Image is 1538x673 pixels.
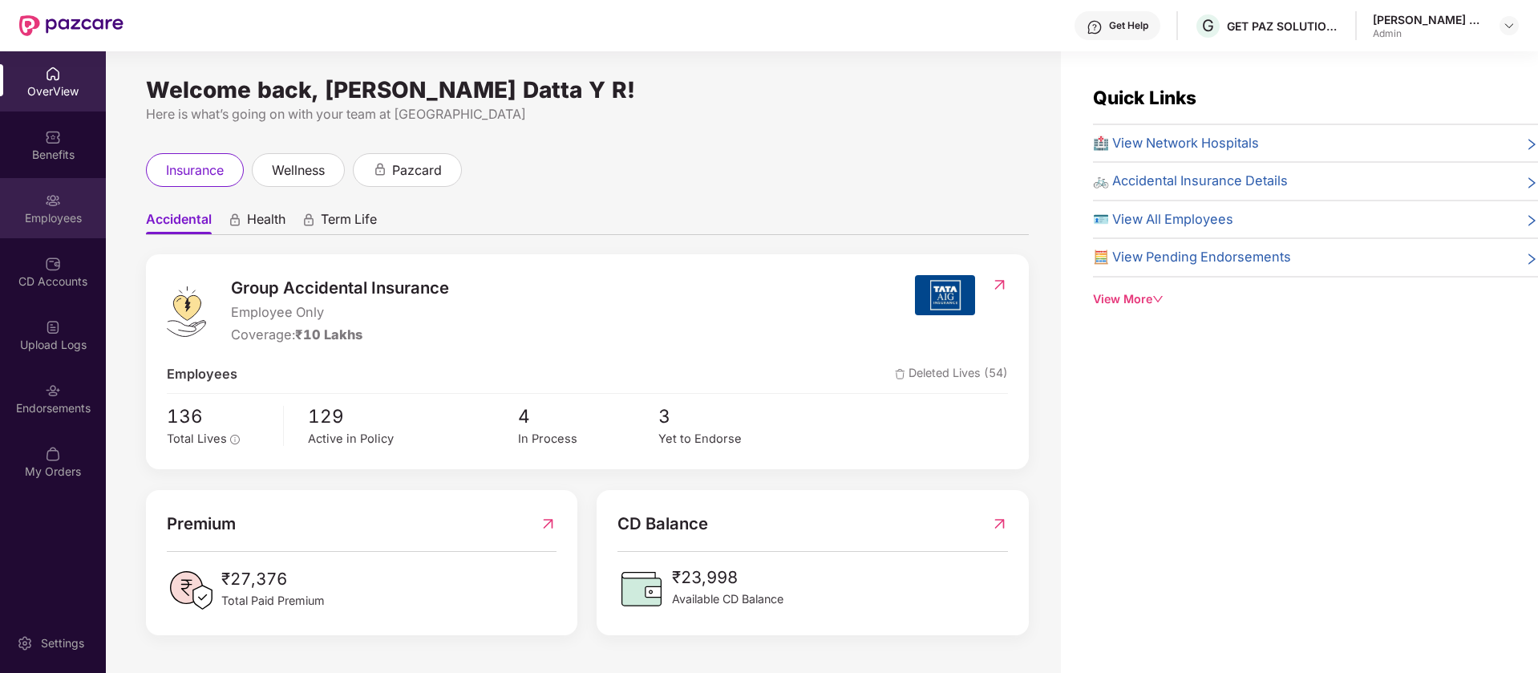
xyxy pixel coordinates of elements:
span: Employee Only [231,302,449,323]
span: 🪪 View All Employees [1093,209,1233,230]
span: ₹27,376 [221,566,325,592]
div: animation [228,213,242,227]
span: right [1525,250,1538,268]
div: Settings [36,635,89,651]
span: 🧮 View Pending Endorsements [1093,247,1291,268]
span: Employees [167,364,237,385]
span: Total Paid Premium [221,592,325,610]
span: Health [247,211,285,234]
span: CD Balance [617,511,708,537]
span: Premium [167,511,236,537]
img: RedirectIcon [991,511,1008,537]
img: svg+xml;base64,PHN2ZyBpZD0iQmVuZWZpdHMiIHhtbG5zPSJodHRwOi8vd3d3LnczLm9yZy8yMDAwL3N2ZyIgd2lkdGg9Ij... [45,129,61,145]
div: Welcome back, [PERSON_NAME] Datta Y R! [146,83,1029,96]
img: insurerIcon [915,275,975,315]
span: Quick Links [1093,87,1196,108]
img: RedirectIcon [991,277,1008,293]
span: Accidental [146,211,212,234]
img: svg+xml;base64,PHN2ZyBpZD0iSG9tZSIgeG1sbnM9Imh0dHA6Ly93d3cudzMub3JnLzIwMDAvc3ZnIiB3aWR0aD0iMjAiIG... [45,66,61,82]
img: svg+xml;base64,PHN2ZyBpZD0iRHJvcGRvd24tMzJ4MzIiIHhtbG5zPSJodHRwOi8vd3d3LnczLm9yZy8yMDAwL3N2ZyIgd2... [1503,19,1516,32]
div: animation [373,162,387,176]
div: Get Help [1109,19,1148,32]
span: insurance [166,160,224,180]
div: Admin [1373,27,1485,40]
img: deleteIcon [895,369,905,379]
div: animation [302,213,316,227]
span: 🚲 Accidental Insurance Details [1093,171,1288,192]
img: svg+xml;base64,PHN2ZyBpZD0iTXlfT3JkZXJzIiBkYXRhLW5hbWU9Ik15IE9yZGVycyIgeG1sbnM9Imh0dHA6Ly93d3cudz... [45,446,61,462]
div: Yet to Endorse [658,430,799,448]
span: info-circle [230,435,240,444]
img: PaidPremiumIcon [167,566,215,614]
span: ₹10 Lakhs [295,326,362,343]
span: Group Accidental Insurance [231,275,449,301]
span: G [1202,16,1214,35]
img: CDBalanceIcon [617,565,666,613]
span: pazcard [392,160,442,180]
span: 136 [167,402,272,431]
img: svg+xml;base64,PHN2ZyBpZD0iU2V0dGluZy0yMHgyMCIgeG1sbnM9Imh0dHA6Ly93d3cudzMub3JnLzIwMDAvc3ZnIiB3aW... [17,635,33,651]
span: 129 [308,402,518,431]
img: svg+xml;base64,PHN2ZyBpZD0iRW5kb3JzZW1lbnRzIiB4bWxucz0iaHR0cDovL3d3dy53My5vcmcvMjAwMC9zdmciIHdpZH... [45,383,61,399]
span: 🏥 View Network Hospitals [1093,133,1259,154]
img: RedirectIcon [540,511,557,537]
div: Coverage: [231,325,449,346]
span: right [1525,136,1538,154]
img: svg+xml;base64,PHN2ZyBpZD0iQ0RfQWNjb3VudHMiIGRhdGEtbmFtZT0iQ0QgQWNjb3VudHMiIHhtbG5zPSJodHRwOi8vd3... [45,256,61,272]
div: Here is what’s going on with your team at [GEOGRAPHIC_DATA] [146,104,1029,124]
img: svg+xml;base64,PHN2ZyBpZD0iVXBsb2FkX0xvZ3MiIGRhdGEtbmFtZT0iVXBsb2FkIExvZ3MiIHhtbG5zPSJodHRwOi8vd3... [45,319,61,335]
span: Term Life [321,211,377,234]
span: down [1152,294,1164,305]
span: Total Lives [167,432,227,446]
div: GET PAZ SOLUTIONS PRIVATE LIMTED [1227,18,1339,34]
img: svg+xml;base64,PHN2ZyBpZD0iSGVscC0zMngzMiIgeG1sbnM9Imh0dHA6Ly93d3cudzMub3JnLzIwMDAvc3ZnIiB3aWR0aD... [1087,19,1103,35]
div: View More [1093,290,1538,308]
span: ₹23,998 [672,565,783,590]
span: right [1525,213,1538,230]
span: Available CD Balance [672,590,783,608]
img: logo [167,286,206,337]
span: 4 [518,402,658,431]
div: Active in Policy [308,430,518,448]
span: 3 [658,402,799,431]
span: Deleted Lives (54) [895,364,1008,385]
span: wellness [272,160,325,180]
div: [PERSON_NAME] Y R [1373,12,1485,27]
img: svg+xml;base64,PHN2ZyBpZD0iRW1wbG95ZWVzIiB4bWxucz0iaHR0cDovL3d3dy53My5vcmcvMjAwMC9zdmciIHdpZHRoPS... [45,193,61,209]
img: New Pazcare Logo [19,15,123,36]
span: right [1525,174,1538,192]
div: In Process [518,430,658,448]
